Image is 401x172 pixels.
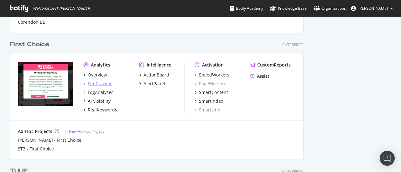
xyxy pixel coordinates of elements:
[139,81,165,87] a: AlertPanel
[83,72,107,78] a: Overview
[230,5,263,12] div: Botify Academy
[88,72,107,78] div: Overview
[195,81,226,87] a: PageWorkers
[143,81,165,87] div: AlertPanel
[83,89,113,96] a: LogAnalyzer
[195,98,223,104] a: SmartIndex
[83,107,117,113] a: RealKeywords
[83,81,112,87] a: SiteCrawler
[199,98,223,104] div: SmartIndex
[10,40,49,49] div: First Choice
[257,73,269,79] div: Assist
[199,89,228,96] div: SmartContent
[139,72,169,78] a: ActionBoard
[10,40,52,49] a: First Choice
[199,72,229,78] div: SpeedWorkers
[88,89,113,96] div: LogAnalyzer
[202,62,224,68] div: Activation
[380,151,395,166] div: Open Intercom Messenger
[69,129,104,134] div: New Ad-Hoc Project
[358,6,388,11] span: Michael Boulter
[18,146,54,152] a: ST3 - First Choice
[83,98,111,104] a: AI Visibility
[18,19,45,25] a: Corendon BE
[88,81,112,87] div: SiteCrawler
[314,5,346,12] div: Organizations
[18,128,52,135] div: Ad-Hoc Projects
[282,42,304,47] div: Enterprise
[88,107,117,113] div: RealKeywords
[270,5,307,12] div: Knowledge Base
[64,129,104,134] a: New Ad-Hoc Project
[195,107,220,113] a: SmartLink
[33,6,90,11] span: Welcome back, [PERSON_NAME] !
[250,62,291,68] a: CustomReports
[257,62,291,68] div: CustomReports
[88,98,111,104] div: AI Visibility
[346,3,398,13] button: [PERSON_NAME]
[195,72,229,78] a: SpeedWorkers
[250,73,269,79] a: Assist
[18,137,81,143] a: [PERSON_NAME] - First Choice
[18,62,73,106] img: firstchoice.co.uk
[143,72,169,78] div: ActionBoard
[195,89,228,96] a: SmartContent
[147,62,171,68] div: Intelligence
[91,62,110,68] div: Analytics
